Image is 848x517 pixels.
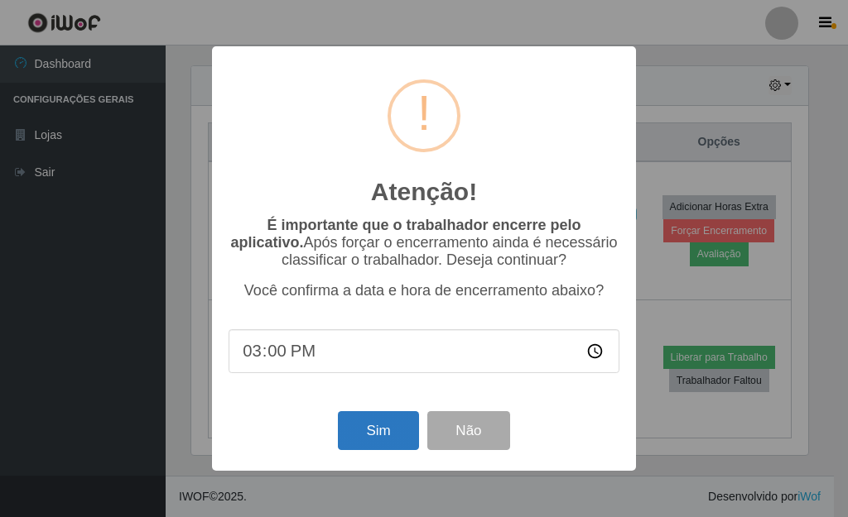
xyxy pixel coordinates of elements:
[338,411,418,450] button: Sim
[229,282,619,299] p: Você confirma a data e hora de encerramento abaixo?
[230,217,581,251] b: É importante que o trabalhador encerre pelo aplicativo.
[427,411,509,450] button: Não
[229,217,619,269] p: Após forçar o encerramento ainda é necessário classificar o trabalhador. Deseja continuar?
[371,177,477,207] h2: Atenção!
